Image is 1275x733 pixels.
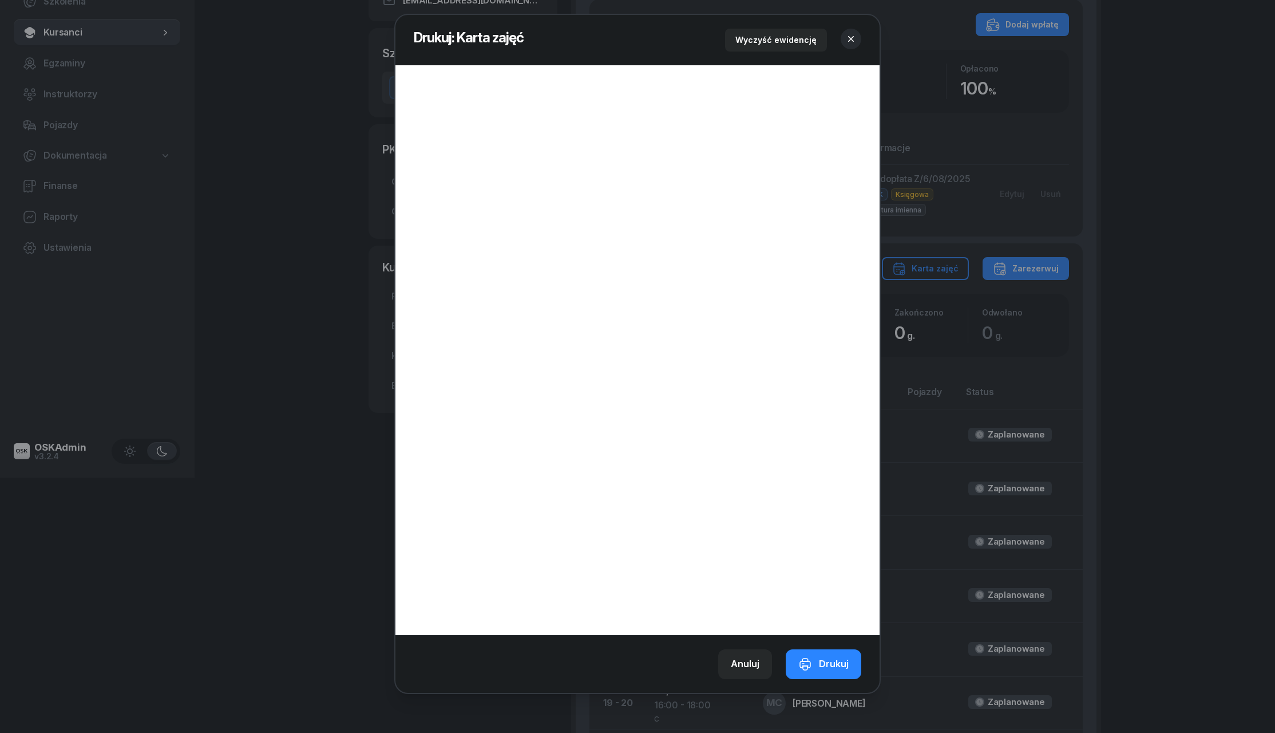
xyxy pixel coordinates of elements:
button: Wyczyść ewidencję [725,29,827,52]
button: Drukuj [786,649,861,679]
div: Drukuj [798,657,849,672]
div: Wyczyść ewidencję [735,33,817,47]
span: Drukuj: Karta zajęć [414,29,524,46]
button: Anuluj [718,649,772,679]
div: Anuluj [731,657,759,672]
